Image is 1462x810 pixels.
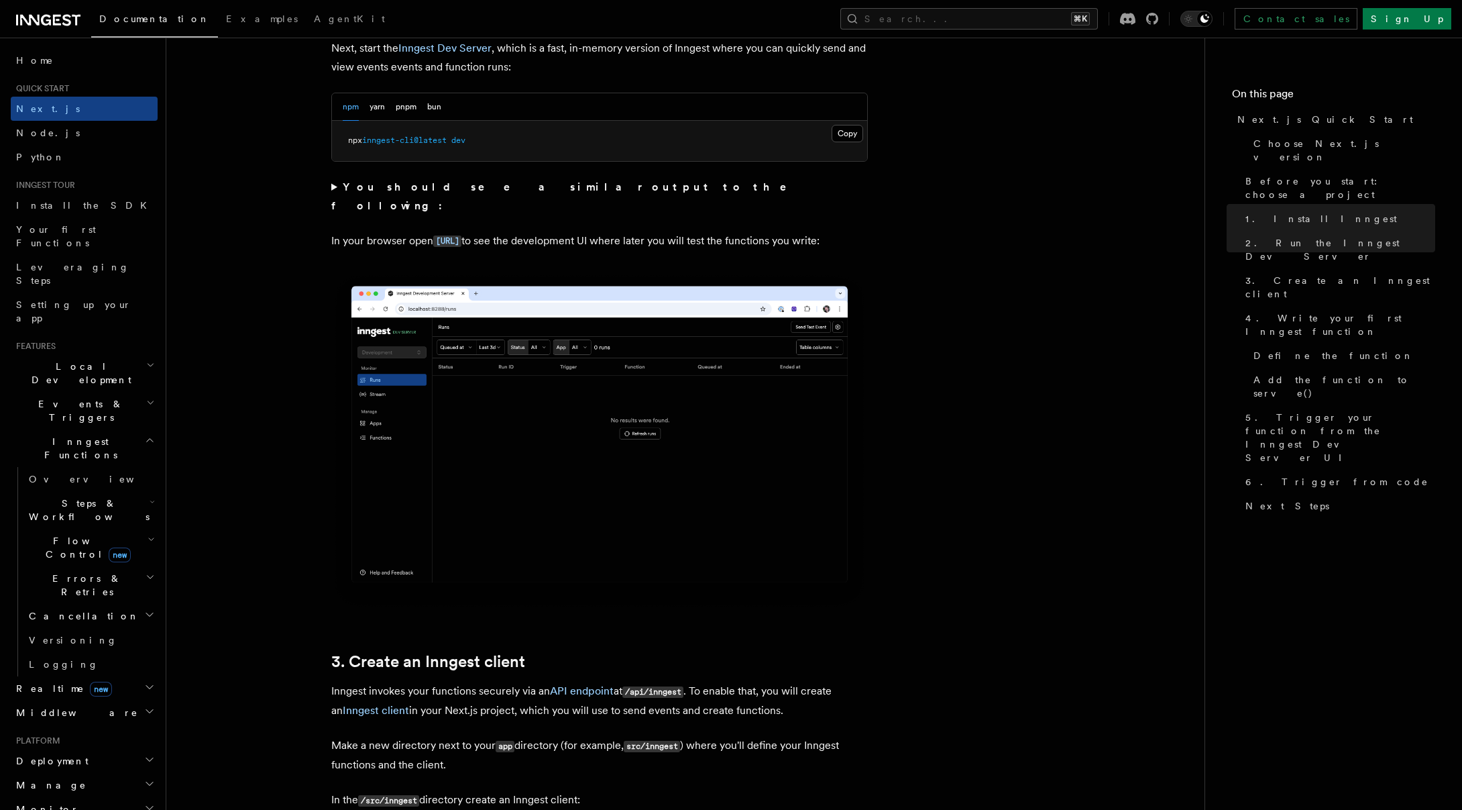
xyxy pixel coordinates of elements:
a: Overview [23,467,158,491]
span: Middleware [11,706,138,719]
a: Next.js Quick Start [1232,107,1435,132]
p: Inngest invokes your functions securely via an at . To enable that, you will create an in your Ne... [331,682,868,720]
span: Next.js Quick Start [1237,113,1413,126]
a: Install the SDK [11,193,158,217]
a: AgentKit [306,4,393,36]
a: 2. Run the Inngest Dev Server [1240,231,1435,268]
a: Examples [218,4,306,36]
a: Define the function [1248,344,1435,368]
code: app [496,741,514,752]
a: 6. Trigger from code [1240,470,1435,494]
span: new [90,682,112,697]
span: Your first Functions [16,224,96,248]
span: Define the function [1253,349,1414,362]
span: 6. Trigger from code [1245,475,1428,489]
a: Add the function to serve() [1248,368,1435,405]
p: In the directory create an Inngest client: [331,791,868,810]
a: Before you start: choose a project [1240,169,1435,207]
span: Overview [29,474,167,485]
button: pnpm [396,93,416,121]
div: Inngest Functions [11,467,158,676]
span: Versioning [29,635,117,646]
a: Leveraging Steps [11,255,158,293]
p: Make a new directory next to your directory (for example, ) where you'll define your Inngest func... [331,736,868,774]
span: Inngest tour [11,180,75,191]
button: npm [343,93,359,121]
code: /src/inngest [358,795,419,807]
span: 2. Run the Inngest Dev Server [1245,236,1435,263]
a: 4. Write your first Inngest function [1240,306,1435,344]
a: Your first Functions [11,217,158,255]
button: Cancellation [23,604,158,628]
button: Flow Controlnew [23,529,158,566]
a: Contact sales [1235,8,1357,30]
span: Quick start [11,83,69,94]
span: 4. Write your first Inngest function [1245,311,1435,338]
span: Deployment [11,754,89,768]
a: Logging [23,652,158,676]
button: Steps & Workflows [23,491,158,529]
span: 5. Trigger your function from the Inngest Dev Server UI [1245,411,1435,464]
span: Logging [29,659,99,670]
button: Manage [11,773,158,797]
a: Inngest client [343,704,409,717]
a: Next.js [11,97,158,121]
span: Examples [226,13,298,24]
button: Realtimenew [11,676,158,701]
strong: You should see a similar output to the following: [331,181,805,212]
span: new [109,548,131,562]
button: Errors & Retries [23,566,158,604]
summary: You should see a similar output to the following: [331,178,868,215]
span: Inngest Functions [11,435,145,462]
code: [URL] [433,236,461,247]
span: Add the function to serve() [1253,373,1435,400]
span: Before you start: choose a project [1245,174,1435,201]
span: Leveraging Steps [16,262,129,286]
button: Copy [832,125,863,142]
a: Node.js [11,121,158,145]
a: 5. Trigger your function from the Inngest Dev Server UI [1240,405,1435,470]
a: Next Steps [1240,494,1435,518]
button: Toggle dark mode [1180,11,1213,27]
span: Documentation [99,13,210,24]
button: Deployment [11,749,158,773]
a: Choose Next.js version [1248,132,1435,169]
a: 3. Create an Inngest client [1240,268,1435,306]
button: bun [427,93,441,121]
p: In your browser open to see the development UI where later you will test the functions you write: [331,232,868,251]
span: Setting up your app [16,299,131,323]
span: Install the SDK [16,200,155,211]
a: 1. Install Inngest [1240,207,1435,231]
span: Flow Control [23,534,148,561]
code: src/inngest [624,741,680,752]
span: Events & Triggers [11,397,146,424]
a: Setting up your app [11,293,158,330]
span: Next Steps [1245,499,1329,513]
a: Home [11,48,158,72]
button: yarn [370,93,385,121]
span: Manage [11,778,87,792]
span: Node.js [16,128,80,138]
span: Cancellation [23,609,139,623]
span: Python [16,152,65,162]
span: AgentKit [314,13,385,24]
button: Local Development [11,354,158,392]
button: Middleware [11,701,158,725]
a: [URL] [433,234,461,247]
a: Inngest Dev Server [398,42,492,54]
span: Local Development [11,360,146,387]
a: API endpoint [550,685,614,697]
span: 3. Create an Inngest client [1245,274,1435,301]
span: dev [451,136,465,145]
span: Platform [11,736,60,746]
button: Events & Triggers [11,392,158,429]
a: Documentation [91,4,218,38]
span: Realtime [11,682,112,695]
span: 1. Install Inngest [1245,212,1397,225]
img: Inngest Dev Server's 'Runs' tab with no data [331,272,868,610]
span: inngest-cli@latest [362,136,447,145]
button: Search...⌘K [840,8,1098,30]
span: Choose Next.js version [1253,137,1435,164]
button: Inngest Functions [11,429,158,467]
h4: On this page [1232,86,1435,107]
